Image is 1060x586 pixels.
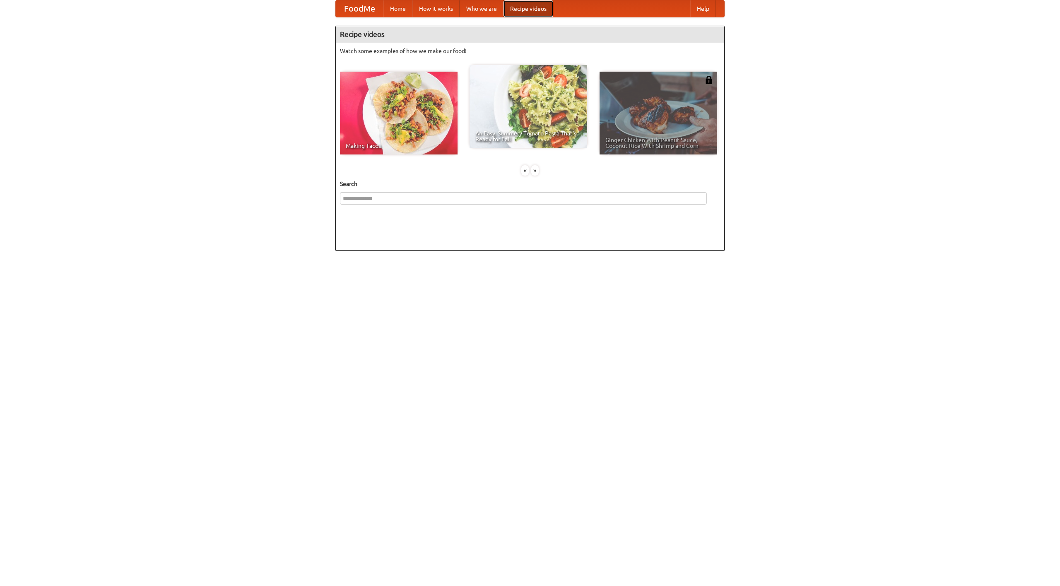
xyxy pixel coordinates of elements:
a: Recipe videos [503,0,553,17]
span: Making Tacos [346,143,452,149]
a: Home [383,0,412,17]
a: Who we are [460,0,503,17]
a: How it works [412,0,460,17]
a: Making Tacos [340,72,458,154]
a: Help [690,0,716,17]
div: » [531,165,539,176]
a: FoodMe [336,0,383,17]
p: Watch some examples of how we make our food! [340,47,720,55]
h5: Search [340,180,720,188]
img: 483408.png [705,76,713,84]
span: An Easy, Summery Tomato Pasta That's Ready for Fall [475,130,581,142]
div: « [521,165,529,176]
a: An Easy, Summery Tomato Pasta That's Ready for Fall [470,65,587,148]
h4: Recipe videos [336,26,724,43]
